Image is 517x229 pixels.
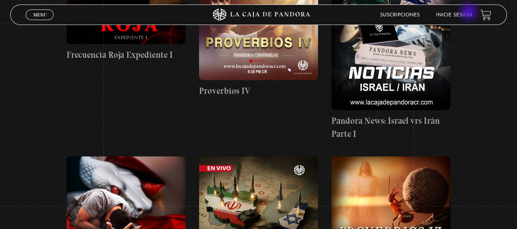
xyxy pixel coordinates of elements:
[67,48,186,61] h4: Frecuencia Roja Expediente I
[199,84,318,97] h4: Proverbios IV
[380,13,420,18] a: Suscripciones
[480,9,491,20] a: View your shopping cart
[331,114,450,140] h4: Pandora News: Israel vrs Irán Parte I
[30,19,49,25] span: Cerrar
[436,13,472,18] a: Inicie sesión
[33,12,47,17] span: Menu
